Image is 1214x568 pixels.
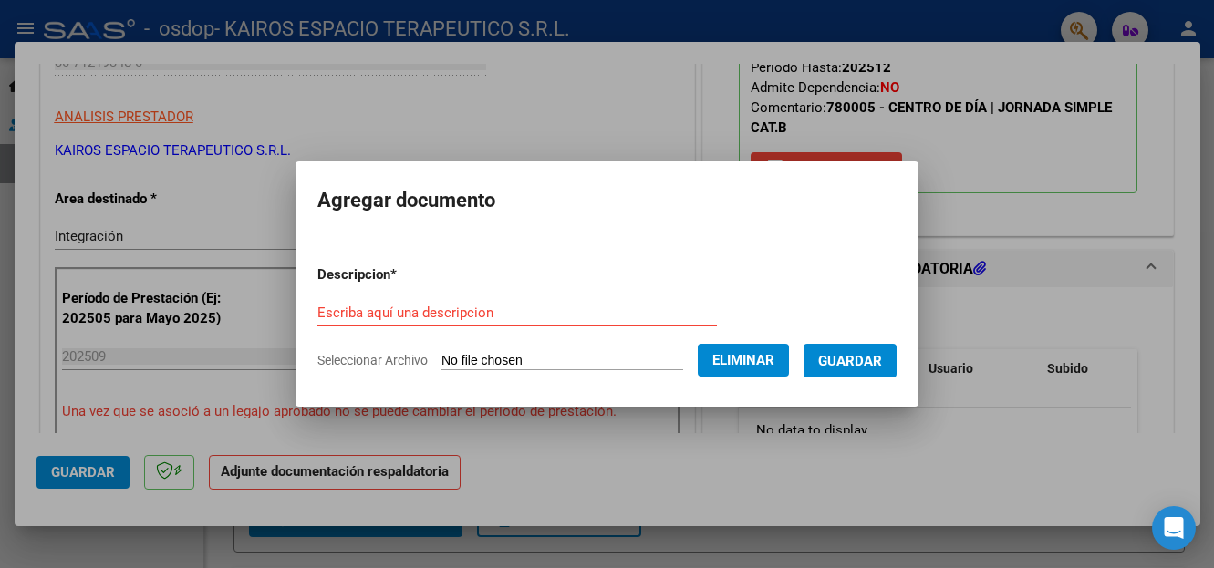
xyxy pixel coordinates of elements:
button: Eliminar [698,344,789,377]
span: Eliminar [712,352,774,368]
p: Descripcion [317,264,492,285]
h2: Agregar documento [317,183,897,218]
span: Guardar [818,353,882,369]
span: Seleccionar Archivo [317,353,428,367]
button: Guardar [804,344,897,377]
div: Open Intercom Messenger [1152,506,1196,550]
